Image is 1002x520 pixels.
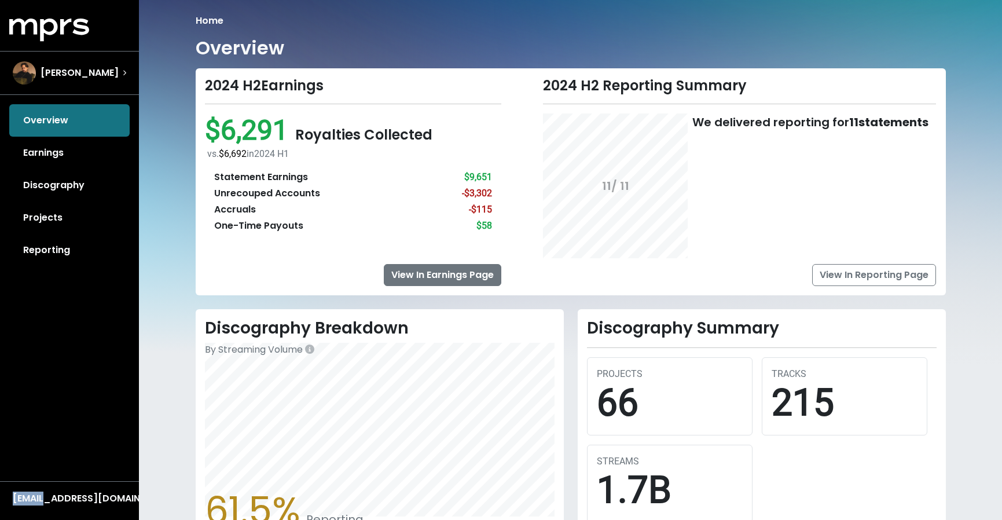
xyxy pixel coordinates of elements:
[9,491,130,506] button: [EMAIL_ADDRESS][DOMAIN_NAME]
[476,219,492,233] div: $58
[9,234,130,266] a: Reporting
[772,381,917,426] div: 215
[469,203,492,217] div: -$115
[214,186,320,200] div: Unrecouped Accounts
[214,170,308,184] div: Statement Earnings
[9,169,130,202] a: Discography
[772,367,917,381] div: TRACKS
[597,455,743,468] div: STREAMS
[384,264,501,286] a: View In Earnings Page
[587,318,937,338] h2: Discography Summary
[196,14,223,28] li: Home
[207,147,502,161] div: vs. in 2024 H1
[196,37,284,59] h1: Overview
[9,23,89,36] a: mprs logo
[812,264,936,286] a: View In Reporting Page
[849,114,928,130] b: 11 statements
[13,61,36,85] img: The selected account / producer
[214,203,256,217] div: Accruals
[205,78,502,94] div: 2024 H2 Earnings
[205,113,295,147] span: $6,291
[205,343,303,356] span: By Streaming Volume
[196,14,946,28] nav: breadcrumb
[597,381,743,426] div: 66
[9,202,130,234] a: Projects
[462,186,492,200] div: -$3,302
[219,148,247,159] span: $6,692
[214,219,303,233] div: One-Time Payouts
[295,125,432,144] span: Royalties Collected
[597,468,743,513] div: 1.7B
[205,318,555,338] h2: Discography Breakdown
[464,170,492,184] div: $9,651
[543,78,936,94] div: 2024 H2 Reporting Summary
[41,66,119,80] span: [PERSON_NAME]
[9,137,130,169] a: Earnings
[597,367,743,381] div: PROJECTS
[13,492,126,506] div: [EMAIL_ADDRESS][DOMAIN_NAME]
[692,113,928,131] div: We delivered reporting for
